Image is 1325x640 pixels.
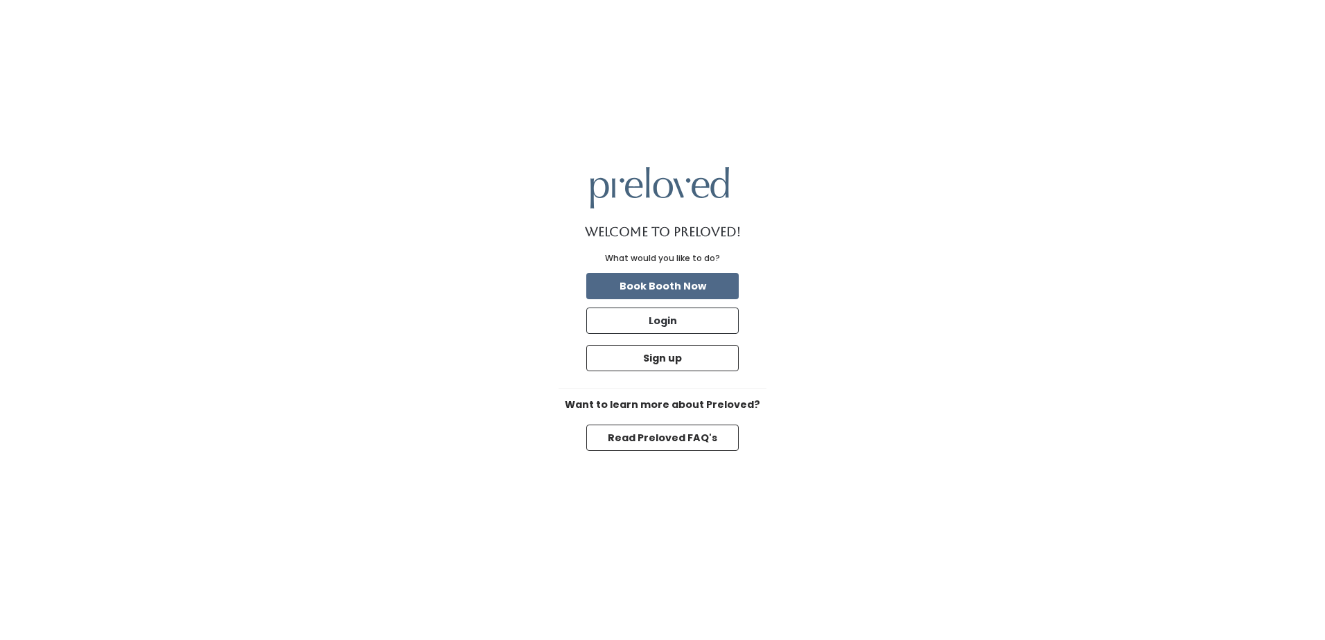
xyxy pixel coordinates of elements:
img: preloved logo [590,167,729,208]
a: Login [583,305,742,337]
div: What would you like to do? [605,252,720,265]
button: Book Booth Now [586,273,739,299]
h6: Want to learn more about Preloved? [559,400,766,411]
button: Login [586,308,739,334]
button: Sign up [586,345,739,371]
h1: Welcome to Preloved! [585,225,741,239]
a: Sign up [583,342,742,374]
button: Read Preloved FAQ's [586,425,739,451]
